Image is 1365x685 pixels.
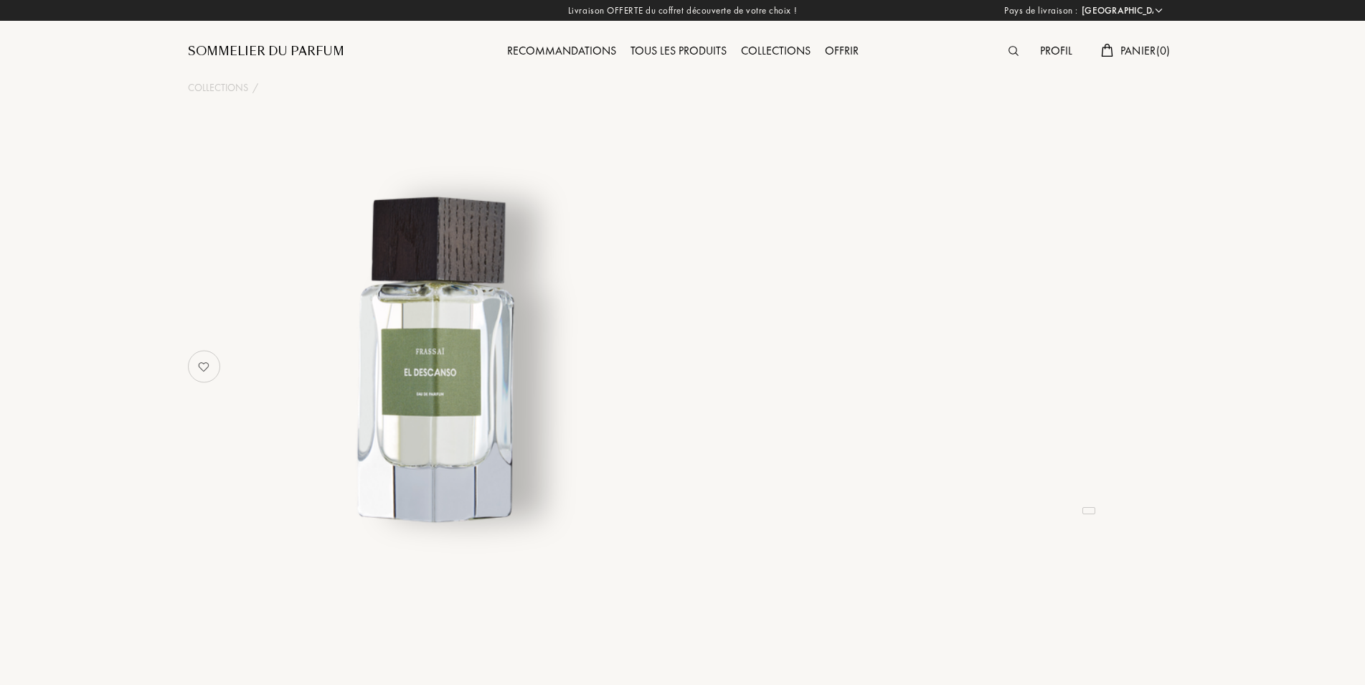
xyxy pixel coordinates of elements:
[1009,46,1019,56] img: search_icn.svg
[818,42,866,61] div: Offrir
[734,42,818,61] div: Collections
[500,42,623,61] div: Recommandations
[1120,43,1171,58] span: Panier ( 0 )
[188,80,248,95] a: Collections
[734,43,818,58] a: Collections
[188,43,344,60] a: Sommelier du Parfum
[623,43,734,58] a: Tous les produits
[1101,44,1113,57] img: cart.svg
[1033,42,1080,61] div: Profil
[252,80,258,95] div: /
[258,182,613,537] img: undefined undefined
[189,352,218,381] img: no_like_p.png
[818,43,866,58] a: Offrir
[500,43,623,58] a: Recommandations
[1033,43,1080,58] a: Profil
[623,42,734,61] div: Tous les produits
[1004,4,1078,18] span: Pays de livraison :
